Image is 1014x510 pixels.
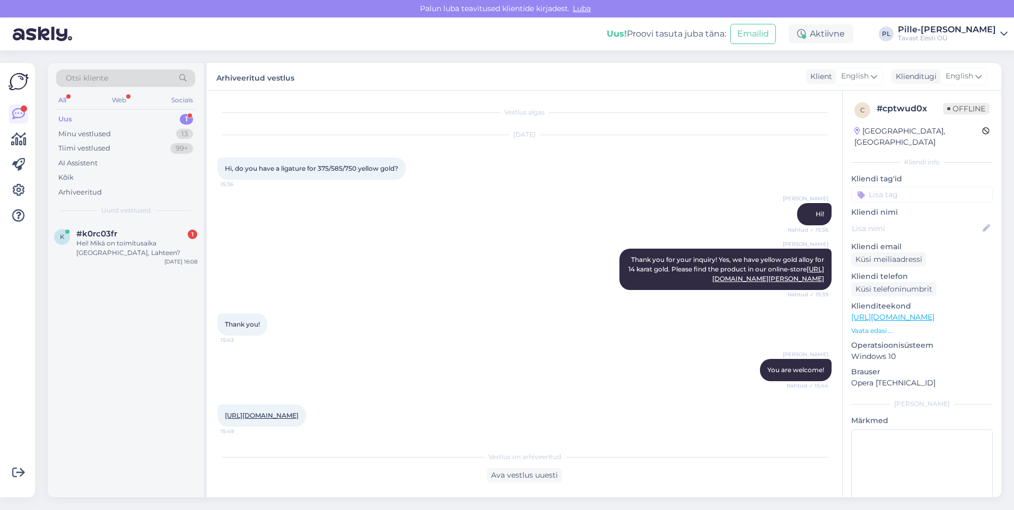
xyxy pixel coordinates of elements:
[110,93,128,107] div: Web
[170,143,193,154] div: 99+
[488,452,561,462] span: Vestlus on arhiveeritud
[851,340,993,351] p: Operatsioonisüsteem
[851,173,993,184] p: Kliendi tag'id
[877,102,943,115] div: # cptwud0x
[164,258,197,266] div: [DATE] 16:08
[570,4,594,13] span: Luba
[176,129,193,139] div: 13
[221,180,260,188] span: 15:36
[816,210,824,218] span: Hi!
[898,34,996,42] div: Tavast Eesti OÜ
[879,27,894,41] div: PL
[851,415,993,426] p: Märkmed
[851,312,934,322] a: [URL][DOMAIN_NAME]
[898,25,1008,42] a: Pille-[PERSON_NAME]Tavast Eesti OÜ
[58,172,74,183] div: Kõik
[788,291,828,298] span: Nähtud ✓ 15:39
[851,207,993,218] p: Kliendi nimi
[851,187,993,203] input: Lisa tag
[943,103,990,115] span: Offline
[56,93,68,107] div: All
[783,195,828,203] span: [PERSON_NAME]
[58,158,98,169] div: AI Assistent
[851,157,993,167] div: Kliendi info
[898,25,996,34] div: Pille-[PERSON_NAME]
[851,377,993,389] p: Opera [TECHNICAL_ID]
[607,29,627,39] b: Uus!
[217,130,832,139] div: [DATE]
[854,126,982,148] div: [GEOGRAPHIC_DATA], [GEOGRAPHIC_DATA]
[8,72,29,92] img: Askly Logo
[730,24,776,44] button: Emailid
[58,114,72,125] div: Uus
[852,223,981,234] input: Lisa nimi
[783,240,828,248] span: [PERSON_NAME]
[76,239,197,258] div: Hei! Mikä on toimitusaika [GEOGRAPHIC_DATA], Lahteen?
[216,69,294,84] label: Arhiveeritud vestlus
[217,108,832,117] div: Vestlus algas
[60,233,65,241] span: k
[851,351,993,362] p: Windows 10
[628,256,826,283] span: Thank you for your inquiry! Yes, we have yellow gold alloy for 14 karat gold. Please find the pro...
[76,229,117,239] span: #k0rc03fr
[851,252,926,267] div: Küsi meiliaadressi
[851,399,993,409] div: [PERSON_NAME]
[225,320,260,328] span: Thank you!
[946,71,973,82] span: English
[860,106,865,114] span: c
[851,241,993,252] p: Kliendi email
[806,71,832,82] div: Klient
[221,336,260,344] span: 15:43
[487,468,562,482] div: Ava vestlus uuesti
[789,24,853,43] div: Aktiivne
[851,326,993,336] p: Vaata edasi ...
[180,114,193,125] div: 1
[188,230,197,239] div: 1
[783,350,828,358] span: [PERSON_NAME]
[169,93,195,107] div: Socials
[851,271,993,282] p: Kliendi telefon
[891,71,937,82] div: Klienditugi
[225,411,299,419] a: [URL][DOMAIN_NAME]
[58,143,110,154] div: Tiimi vestlused
[101,206,151,215] span: Uued vestlused
[851,366,993,377] p: Brauser
[851,301,993,312] p: Klienditeekond
[66,73,108,84] span: Otsi kliente
[607,28,726,40] div: Proovi tasuta juba täna:
[841,71,869,82] span: English
[786,382,828,390] span: Nähtud ✓ 15:44
[788,226,828,234] span: Nähtud ✓ 15:36
[221,427,260,435] span: 15:49
[225,164,398,172] span: Hi, do you have a ligature for 375/585/750 yellow gold?
[58,129,111,139] div: Minu vestlused
[851,282,937,296] div: Küsi telefoninumbrit
[58,187,102,198] div: Arhiveeritud
[767,366,824,374] span: You are welcome!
